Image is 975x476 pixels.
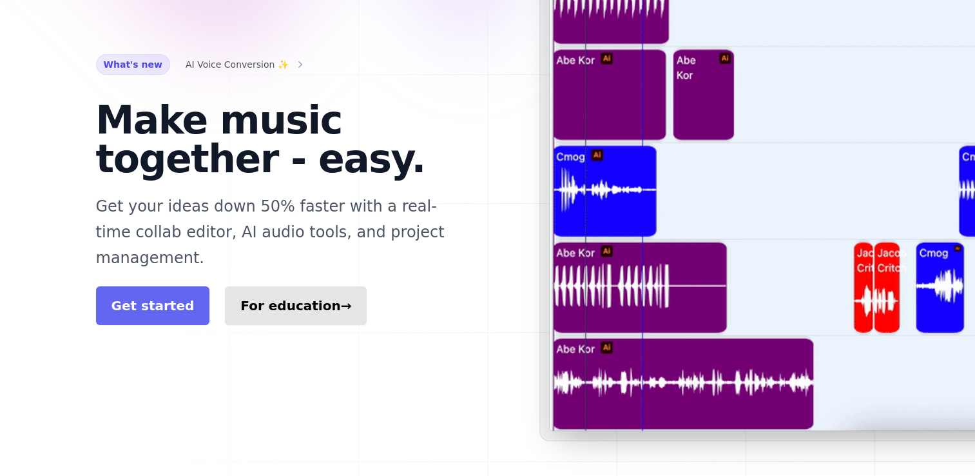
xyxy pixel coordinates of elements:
a: Get started [96,286,210,325]
span: What's new [96,54,170,75]
a: What's new AI Voice Conversion ✨ [96,54,307,75]
span: → [341,298,352,313]
span: AI Voice Conversion ✨ [186,57,289,72]
p: Get your ideas down 50% faster with a real-time collab editor, AI audio tools, and project manage... [96,193,467,271]
a: For education [225,286,367,325]
h1: Make music together - easy. [96,101,467,178]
